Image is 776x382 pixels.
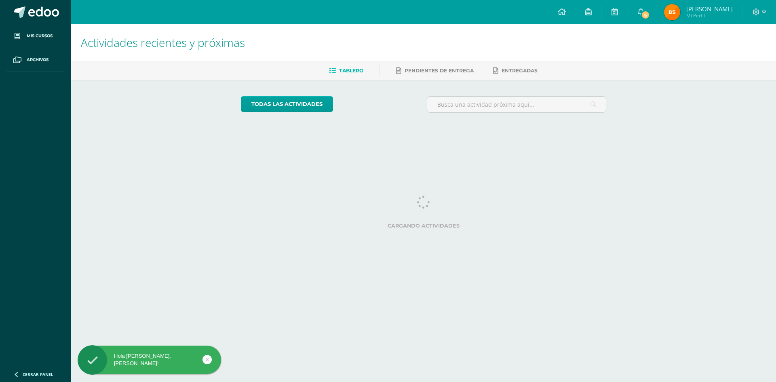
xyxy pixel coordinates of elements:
span: [PERSON_NAME] [686,5,733,13]
a: Mis cursos [6,24,65,48]
span: Archivos [27,57,48,63]
a: Entregadas [493,64,538,77]
span: Actividades recientes y próximas [81,35,245,50]
div: Hola [PERSON_NAME], [PERSON_NAME]! [78,352,221,367]
span: Tablero [339,68,363,74]
span: 6 [641,11,650,19]
span: Entregadas [502,68,538,74]
a: Tablero [329,64,363,77]
span: Mis cursos [27,33,53,39]
input: Busca una actividad próxima aquí... [427,97,606,112]
label: Cargando actividades [241,223,607,229]
img: 404772a77260eae858729d4591944f21.png [664,4,680,20]
a: Archivos [6,48,65,72]
span: Mi Perfil [686,12,733,19]
a: todas las Actividades [241,96,333,112]
span: Cerrar panel [23,371,53,377]
span: Pendientes de entrega [405,68,474,74]
a: Pendientes de entrega [396,64,474,77]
